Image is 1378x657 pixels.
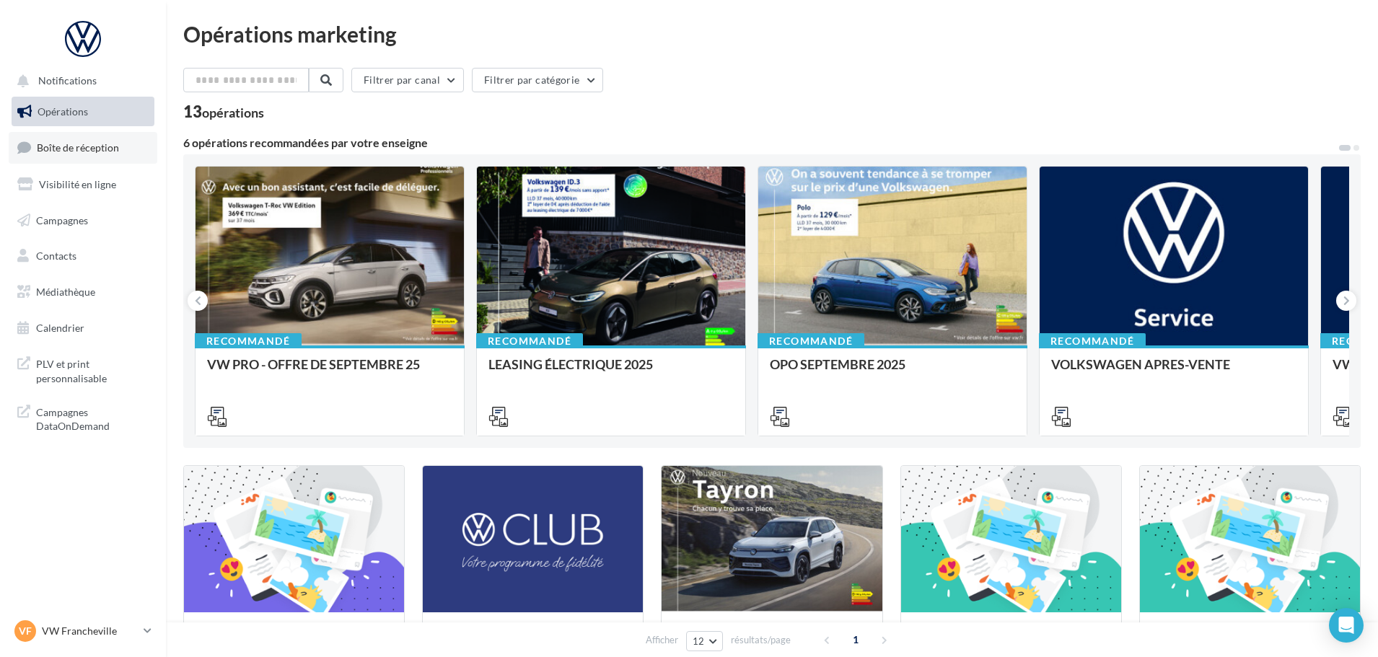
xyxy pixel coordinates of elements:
a: Campagnes DataOnDemand [9,397,157,439]
div: Recommandé [758,333,864,349]
div: LEASING ÉLECTRIQUE 2025 [488,357,734,386]
button: Filtrer par canal [351,68,464,92]
div: opérations [202,106,264,119]
div: OPO SEPTEMBRE 2025 [770,357,1015,386]
a: PLV et print personnalisable [9,348,157,391]
span: Afficher [646,633,678,647]
span: résultats/page [731,633,791,647]
span: Campagnes [36,213,88,226]
button: Filtrer par catégorie [472,68,603,92]
div: VOLKSWAGEN APRES-VENTE [1051,357,1296,386]
span: PLV et print personnalisable [36,354,149,385]
span: Campagnes DataOnDemand [36,402,149,433]
a: VF VW Francheville [12,617,154,645]
span: Contacts [36,250,76,262]
a: Opérations [9,97,157,127]
a: Visibilité en ligne [9,169,157,200]
a: Campagnes [9,206,157,236]
span: 12 [693,635,705,647]
a: Contacts [9,241,157,271]
a: Boîte de réception [9,132,157,163]
span: Visibilité en ligne [39,178,116,190]
a: Médiathèque [9,277,157,307]
div: Recommandé [195,333,302,349]
div: Recommandé [476,333,583,349]
span: Calendrier [36,322,84,334]
span: Notifications [38,75,97,87]
div: Open Intercom Messenger [1329,608,1364,643]
div: 13 [183,104,264,120]
span: Opérations [38,105,88,118]
span: 1 [844,628,867,651]
span: VF [19,624,32,638]
span: Médiathèque [36,286,95,298]
div: Recommandé [1039,333,1146,349]
div: Opérations marketing [183,23,1361,45]
button: 12 [686,631,723,651]
p: VW Francheville [42,624,138,638]
a: Calendrier [9,313,157,343]
span: Boîte de réception [37,141,119,154]
div: 6 opérations recommandées par votre enseigne [183,137,1338,149]
div: VW PRO - OFFRE DE SEPTEMBRE 25 [207,357,452,386]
